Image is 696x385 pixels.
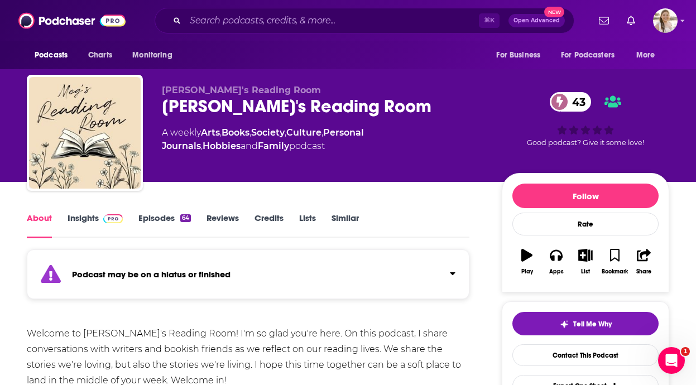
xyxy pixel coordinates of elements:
a: Reviews [207,213,239,238]
a: About [27,213,52,238]
span: Charts [88,47,112,63]
button: Play [512,242,541,282]
button: open menu [488,45,554,66]
button: Follow [512,184,659,208]
span: ⌘ K [479,13,500,28]
span: 1 [681,347,690,356]
span: New [544,7,564,17]
div: 43Good podcast? Give it some love! [502,85,669,154]
button: open menu [554,45,631,66]
a: Show notifications dropdown [622,11,640,30]
div: List [581,268,590,275]
img: Podchaser - Follow, Share and Rate Podcasts [18,10,126,31]
a: Episodes64 [138,213,191,238]
span: and [241,141,258,151]
div: Search podcasts, credits, & more... [155,8,574,33]
img: tell me why sparkle [560,320,569,329]
a: Similar [332,213,359,238]
a: Credits [255,213,284,238]
section: Click to expand status details [27,256,469,299]
div: Apps [549,268,564,275]
a: Contact This Podcast [512,344,659,366]
div: Play [521,268,533,275]
a: InsightsPodchaser Pro [68,213,123,238]
a: Charts [81,45,119,66]
a: 43 [550,92,591,112]
span: Good podcast? Give it some love! [527,138,644,147]
span: More [636,47,655,63]
a: Arts [201,127,220,138]
div: 64 [180,214,191,222]
span: , [249,127,251,138]
div: Share [636,268,651,275]
span: , [285,127,286,138]
div: A weekly podcast [162,126,484,153]
span: 43 [561,92,591,112]
input: Search podcasts, credits, & more... [185,12,479,30]
button: Open AdvancedNew [508,14,565,27]
a: Hobbies [203,141,241,151]
img: User Profile [653,8,678,33]
span: For Podcasters [561,47,615,63]
button: open menu [628,45,669,66]
span: , [321,127,323,138]
button: open menu [27,45,82,66]
img: Meg's Reading Room [29,77,141,189]
span: , [220,127,222,138]
iframe: Intercom live chat [658,347,685,374]
span: Open Advanced [513,18,560,23]
a: Lists [299,213,316,238]
span: Logged in as acquavie [653,8,678,33]
button: tell me why sparkleTell Me Why [512,312,659,335]
span: Monitoring [132,47,172,63]
span: Podcasts [35,47,68,63]
a: Society [251,127,285,138]
a: Show notifications dropdown [594,11,613,30]
button: List [571,242,600,282]
span: Tell Me Why [573,320,612,329]
button: Apps [541,242,570,282]
a: Culture [286,127,321,138]
div: Rate [512,213,659,235]
img: Podchaser Pro [103,214,123,223]
span: [PERSON_NAME]'s Reading Room [162,85,321,95]
button: Bookmark [600,242,629,282]
a: Family [258,141,289,151]
strong: Podcast may be on a hiatus or finished [72,269,231,280]
a: Books [222,127,249,138]
span: , [201,141,203,151]
button: Share [630,242,659,282]
button: open menu [124,45,186,66]
div: Bookmark [602,268,628,275]
span: For Business [496,47,540,63]
button: Show profile menu [653,8,678,33]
